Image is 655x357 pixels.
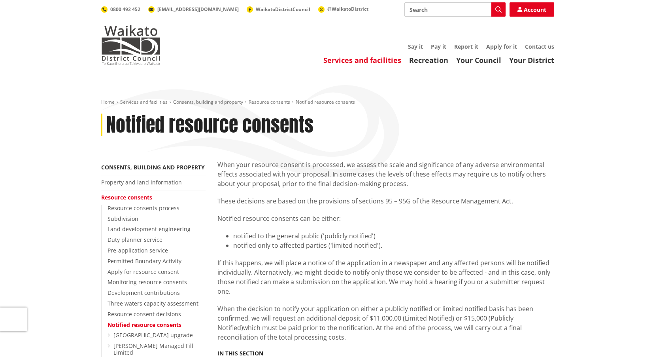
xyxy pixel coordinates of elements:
[101,178,182,186] a: Property and land information
[247,6,310,13] a: WaikatoDistrictCouncil
[456,55,501,65] a: Your Council
[318,6,368,12] a: @WaikatoDistrict
[113,342,193,356] a: [PERSON_NAME] Managed Fill Limited
[525,43,554,50] a: Contact us
[106,114,313,137] h1: Notified resource consents
[108,321,181,329] a: Notified resource consents
[108,300,198,307] a: Three waters capacity assessment
[217,258,554,296] p: If this happens, we will place a notice of the application in a newspaper and any affected person...
[404,2,506,17] input: Search input
[510,2,554,17] a: Account
[101,25,160,65] img: Waikato District Council - Te Kaunihera aa Takiwaa o Waikato
[431,43,446,50] a: Pay it
[108,289,180,296] a: Development contributions
[486,43,517,50] a: Apply for it
[256,6,310,13] span: WaikatoDistrictCouncil
[108,236,162,243] a: Duty planner service
[101,99,554,106] nav: breadcrumb
[408,43,423,50] a: Say it
[249,99,290,105] a: Resource consents
[108,268,179,275] a: Apply for resource consent
[108,215,138,222] a: Subdivision
[101,6,140,13] a: 0800 492 452
[108,278,187,286] a: Monitoring resource consents
[327,6,368,12] span: @WaikatoDistrict
[217,196,554,206] p: These decisions are based on the provisions of sections 95 – 95G of the Resource Management Act.
[217,304,554,342] p: When the decision to notify your application on either a publicly notified or limited notified ba...
[101,194,152,201] a: Resource consents
[108,310,181,318] a: Resource consent decisions
[101,163,205,171] a: Consents, building and property
[108,257,181,265] a: Permitted Boundary Activity
[296,99,355,105] span: Notified resource consents
[233,241,554,250] li: notified only to affected parties ('limited notified').
[108,247,168,254] a: Pre-application service
[101,99,115,105] a: Home
[120,99,168,105] a: Services and facilities
[217,214,554,223] p: Notified resource consents can be either:
[217,350,263,357] h5: In this section
[108,225,191,233] a: Land development engineering
[217,160,554,188] p: When your resource consent is processed, we assess the scale and significance of any adverse envi...
[509,55,554,65] a: Your District
[108,204,179,212] a: Resource consents process
[157,6,239,13] span: [EMAIL_ADDRESS][DOMAIN_NAME]
[323,55,401,65] a: Services and facilities
[173,99,243,105] a: Consents, building and property
[409,55,448,65] a: Recreation
[148,6,239,13] a: [EMAIL_ADDRESS][DOMAIN_NAME]
[233,231,554,241] li: notified to the general public ('publicly notified')
[113,331,193,339] a: [GEOGRAPHIC_DATA] upgrade
[454,43,478,50] a: Report it
[110,6,140,13] span: 0800 492 452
